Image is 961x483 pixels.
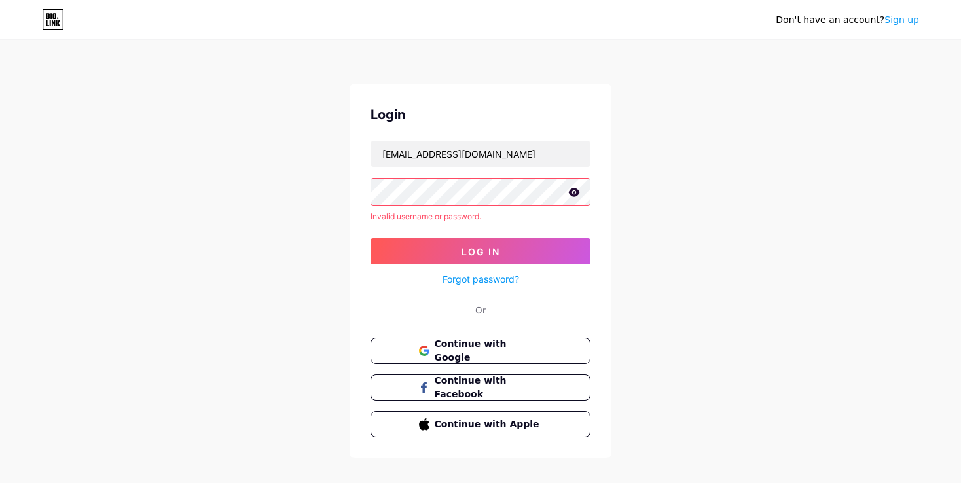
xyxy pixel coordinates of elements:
a: Sign up [884,14,919,25]
button: Log In [371,238,590,264]
span: Continue with Google [435,337,543,365]
a: Forgot password? [443,272,519,286]
span: Continue with Facebook [435,374,543,401]
button: Continue with Google [371,338,590,364]
span: Continue with Apple [435,418,543,431]
span: Log In [462,246,500,257]
button: Continue with Facebook [371,374,590,401]
div: Or [475,303,486,317]
button: Continue with Apple [371,411,590,437]
input: Username [371,141,590,167]
div: Don't have an account? [776,13,919,27]
div: Invalid username or password. [371,211,590,223]
div: Login [371,105,590,124]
